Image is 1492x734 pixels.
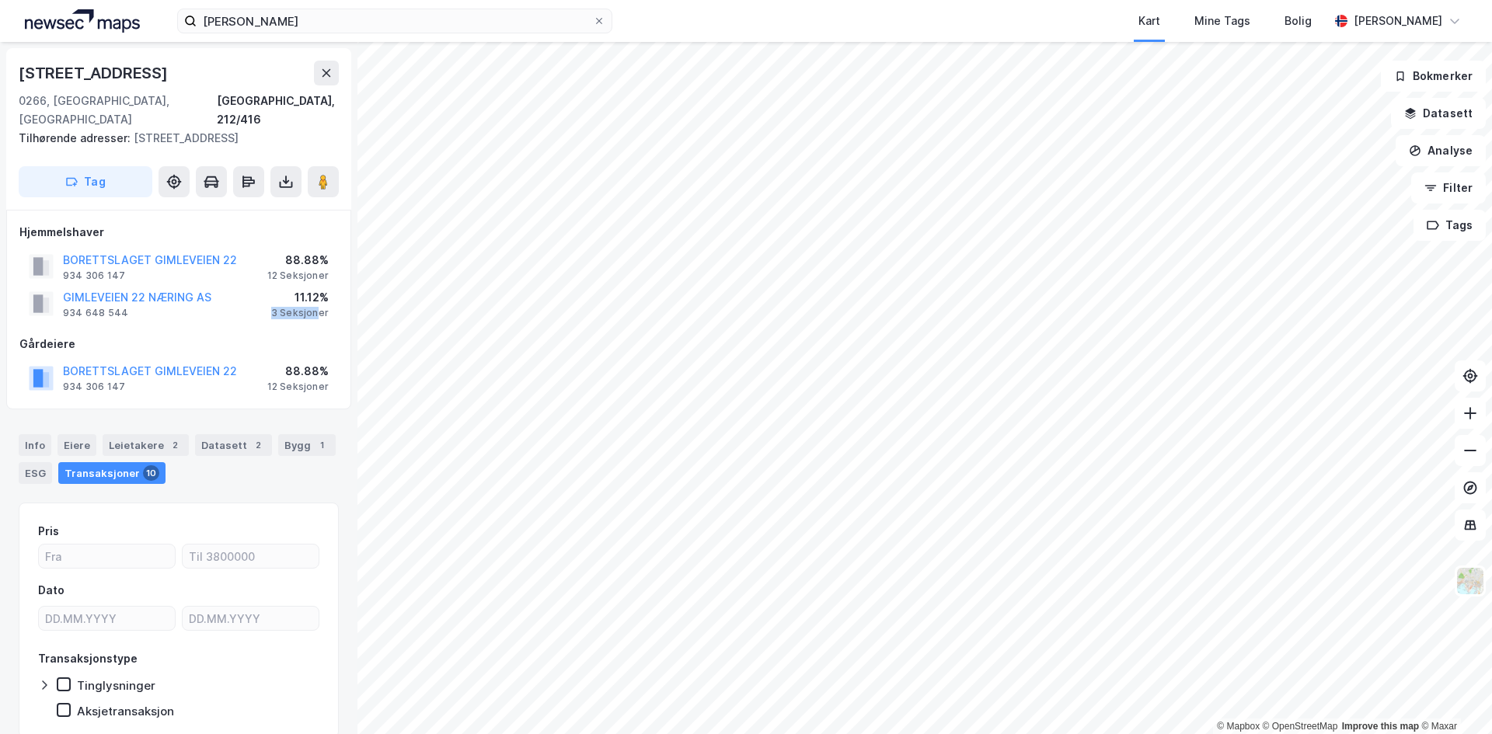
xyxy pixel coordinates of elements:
input: Til 3800000 [183,544,319,568]
div: 11.12% [271,288,329,307]
button: Datasett [1391,98,1486,129]
div: 1 [314,437,329,453]
div: 12 Seksjoner [267,270,329,282]
div: 88.88% [267,362,329,381]
div: Eiere [58,434,96,456]
button: Tags [1414,210,1486,241]
input: Fra [39,544,175,568]
input: DD.MM.YYYY [183,607,319,630]
div: 2 [167,437,183,453]
div: 934 306 147 [63,381,125,393]
button: Tag [19,166,152,197]
button: Bokmerker [1381,61,1486,92]
div: [STREET_ADDRESS] [19,61,171,85]
div: Dato [38,581,64,600]
div: [GEOGRAPHIC_DATA], 212/416 [217,92,339,129]
div: 12 Seksjoner [267,381,329,393]
div: Gårdeiere [19,335,338,353]
img: logo.a4113a55bc3d86da70a041830d287a7e.svg [25,9,140,33]
button: Filter [1411,172,1486,204]
div: 934 306 147 [63,270,125,282]
input: DD.MM.YYYY [39,607,175,630]
div: Tinglysninger [77,678,155,693]
div: Hjemmelshaver [19,223,338,242]
div: Transaksjoner [58,462,166,484]
div: Pris [38,522,59,541]
div: ESG [19,462,52,484]
button: Analyse [1396,135,1486,166]
div: 2 [250,437,266,453]
div: 934 648 544 [63,307,128,319]
iframe: Chat Widget [1414,659,1492,734]
div: Kart [1138,12,1160,30]
div: [STREET_ADDRESS] [19,129,326,148]
div: Bygg [278,434,336,456]
div: Mine Tags [1194,12,1250,30]
img: Z [1455,566,1485,596]
div: [PERSON_NAME] [1354,12,1442,30]
input: Søk på adresse, matrikkel, gårdeiere, leietakere eller personer [197,9,593,33]
div: 0266, [GEOGRAPHIC_DATA], [GEOGRAPHIC_DATA] [19,92,217,129]
div: Datasett [195,434,272,456]
a: Mapbox [1217,721,1260,732]
div: Bolig [1285,12,1312,30]
a: OpenStreetMap [1263,721,1338,732]
a: Improve this map [1342,721,1419,732]
div: Aksjetransaksjon [77,704,174,718]
div: 10 [143,465,159,481]
div: Transaksjonstype [38,649,138,668]
span: Tilhørende adresser: [19,131,134,144]
div: Leietakere [103,434,189,456]
div: Kontrollprogram for chat [1414,659,1492,734]
div: 3 Seksjoner [271,307,329,319]
div: 88.88% [267,251,329,270]
div: Info [19,434,51,456]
